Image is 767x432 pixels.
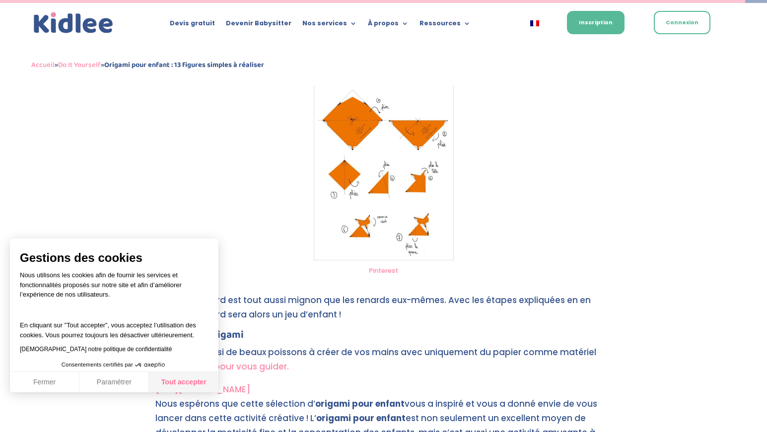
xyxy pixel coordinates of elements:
p: L’origami renard est tout aussi mignon que les renards eux-mêmes. Avec les étapes expliquées en e... [155,293,612,330]
a: Accueil [31,59,55,71]
a: Devenir Babysitter [226,20,291,31]
img: étapes de réalisation du Renard [314,81,454,260]
img: logo_kidlee_bleu [31,10,116,36]
a: Kidlee Logo [31,10,116,36]
a: Connexion [654,11,710,34]
strong: origami pour enfant [315,398,405,410]
span: Consentements certifiés par [62,362,133,368]
strong: origami pour enfant [316,412,406,424]
a: Inscription [567,11,625,34]
svg: Axeptio [135,350,165,380]
p: En cliquant sur ”Tout accepter”, vous acceptez l’utilisation des cookies. Vous pourrez toujours l... [20,311,209,340]
button: Paramétrer [79,372,149,393]
a: Devis gratuit [170,20,215,31]
a: Nos services [302,20,357,31]
button: Consentements certifiés par [57,359,172,371]
img: Français [530,20,539,26]
a: [DEMOGRAPHIC_DATA] notre politique de confidentialité [20,346,172,353]
strong: Origami pour enfant : 13 figures simples à réaliser [104,59,264,71]
p: Nous utilisons les cookies afin de fournir les services et fonctionnalités proposés sur notre sit... [20,270,209,306]
span: » » [31,59,264,71]
a: un tuto pour vous guider. [181,361,289,372]
a: Ressources [419,20,471,31]
button: Fermer [10,372,79,393]
h4: Poisson en origami [155,330,612,345]
a: À propos [368,20,409,31]
a: Pinterest [369,266,398,275]
button: Tout accepter [149,372,218,393]
p: Vous avez aussi de beaux poissons à créer de vos mains avec uniquement du papier comme matériel !... [155,345,612,382]
span: Gestions des cookies [20,250,209,265]
a: Do It Yourself [58,59,101,71]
